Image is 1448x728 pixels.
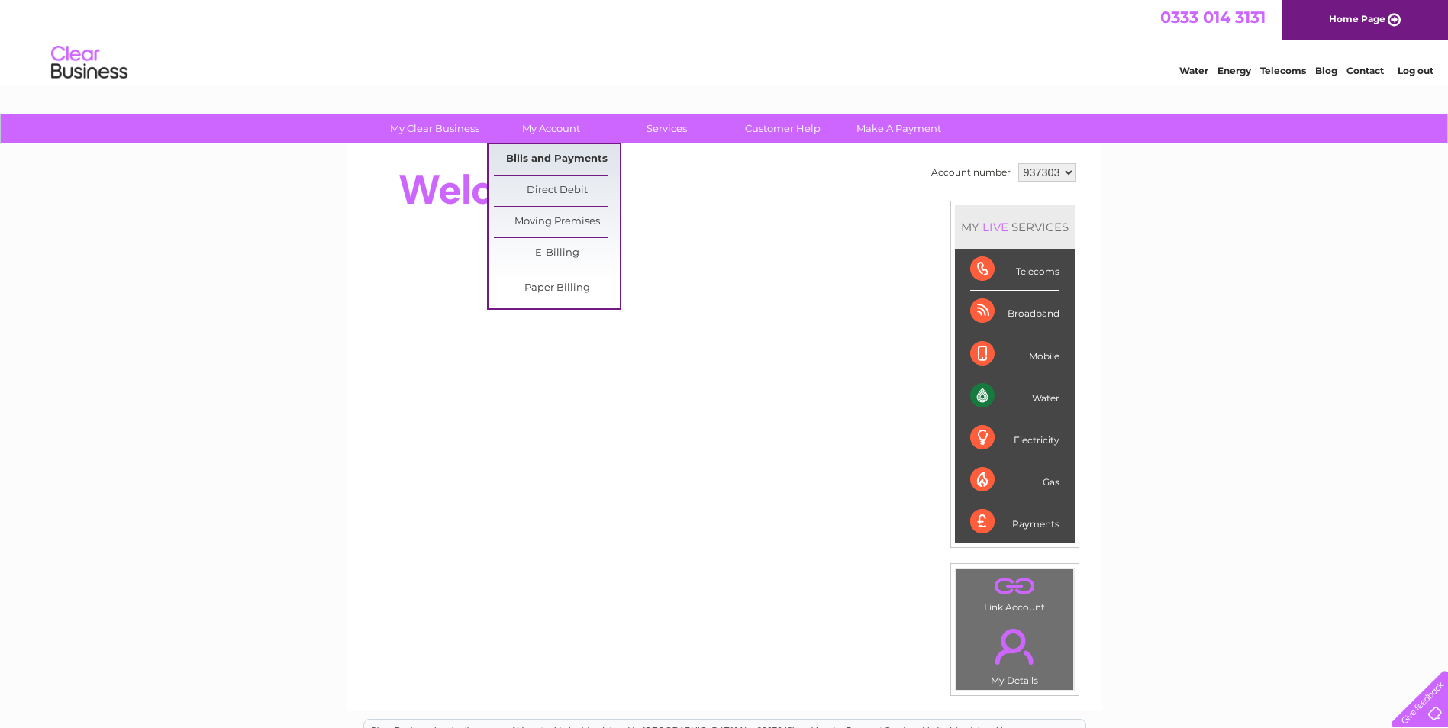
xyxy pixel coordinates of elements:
[836,114,962,143] a: Make A Payment
[955,205,1075,249] div: MY SERVICES
[970,459,1059,501] div: Gas
[372,114,498,143] a: My Clear Business
[1179,65,1208,76] a: Water
[970,333,1059,375] div: Mobile
[970,417,1059,459] div: Electricity
[494,238,620,269] a: E-Billing
[50,40,128,86] img: logo.png
[720,114,846,143] a: Customer Help
[1346,65,1384,76] a: Contact
[970,291,1059,333] div: Broadband
[488,114,614,143] a: My Account
[1398,65,1433,76] a: Log out
[1315,65,1337,76] a: Blog
[956,569,1074,617] td: Link Account
[960,573,1069,600] a: .
[960,620,1069,673] a: .
[1260,65,1306,76] a: Telecoms
[494,144,620,175] a: Bills and Payments
[494,273,620,304] a: Paper Billing
[970,375,1059,417] div: Water
[1217,65,1251,76] a: Energy
[494,176,620,206] a: Direct Debit
[970,501,1059,543] div: Payments
[979,220,1011,234] div: LIVE
[364,8,1085,74] div: Clear Business is a trading name of Verastar Limited (registered in [GEOGRAPHIC_DATA] No. 3667643...
[1160,8,1266,27] a: 0333 014 3131
[956,616,1074,691] td: My Details
[970,249,1059,291] div: Telecoms
[604,114,730,143] a: Services
[927,159,1014,185] td: Account number
[494,207,620,237] a: Moving Premises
